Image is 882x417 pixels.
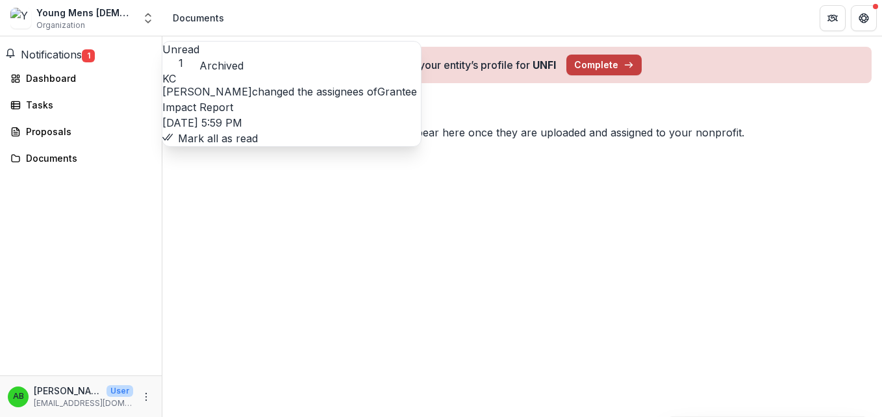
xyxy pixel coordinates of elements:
[162,131,258,146] button: Mark all as read
[851,5,877,31] button: Get Help
[5,147,157,169] a: Documents
[5,121,157,142] a: Proposals
[162,94,882,109] h3: Documents
[36,6,134,19] div: Young Mens [DEMOGRAPHIC_DATA] Association Southcoast Incorporated
[36,19,85,31] span: Organization
[173,11,224,25] div: Documents
[5,68,157,89] a: Dashboard
[13,392,24,401] div: Ashley Brister
[533,58,556,71] strong: UNFI
[162,73,421,84] div: Kristine Creveling
[162,57,199,69] span: 1
[26,125,146,138] div: Proposals
[5,47,95,62] button: Notifications1
[34,384,101,398] p: [PERSON_NAME]
[566,55,642,75] button: Complete
[34,398,133,409] p: [EMAIL_ADDRESS][DOMAIN_NAME]
[5,94,157,116] a: Tasks
[292,57,556,73] div: Please complete/confirm your entity’s profile for
[138,389,154,405] button: More
[82,49,95,62] span: 1
[10,8,31,29] img: Young Mens Christian Association Southcoast Incorporated
[162,85,252,98] span: [PERSON_NAME]
[162,84,421,115] p: changed the assignees of
[107,385,133,397] p: User
[26,151,146,165] div: Documents
[162,115,421,131] p: [DATE] 5:59 PM
[199,58,244,73] button: Archived
[162,42,199,69] button: Unread
[168,8,229,27] nav: breadcrumb
[26,71,146,85] div: Dashboard
[21,48,82,61] span: Notifications
[301,125,744,140] p: Files and folders will appear here once they are uploaded and assigned to your nonprofit.
[26,98,146,112] div: Tasks
[820,5,846,31] button: Partners
[139,5,157,31] button: Open entity switcher
[301,109,744,125] p: No files found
